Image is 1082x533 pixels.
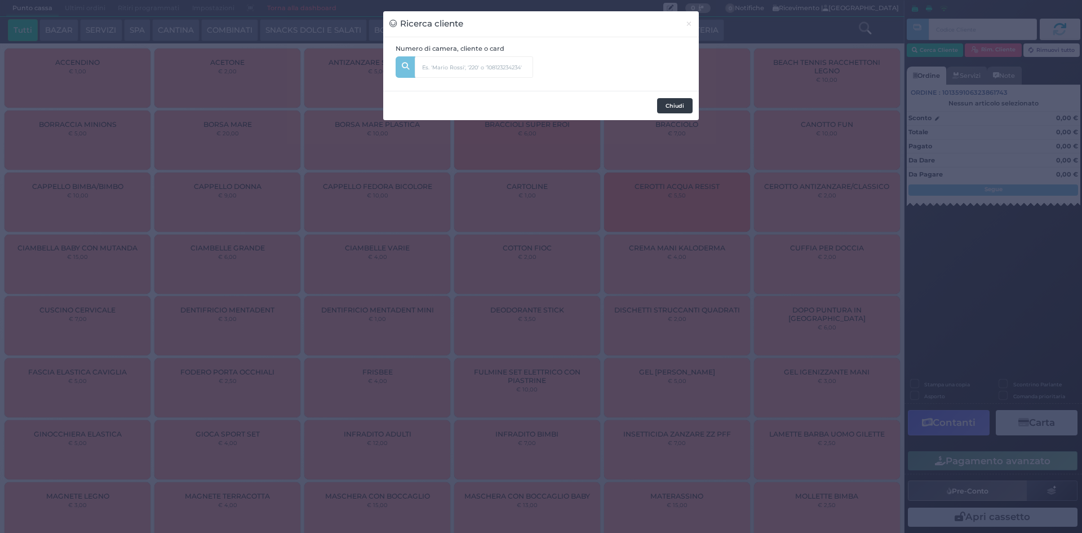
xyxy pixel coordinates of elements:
h3: Ricerca cliente [389,17,463,30]
span: × [685,17,693,30]
input: Es. 'Mario Rossi', '220' o '108123234234' [415,56,533,78]
button: Chiudi [657,98,693,114]
label: Numero di camera, cliente o card [396,44,504,54]
button: Chiudi [679,11,699,37]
